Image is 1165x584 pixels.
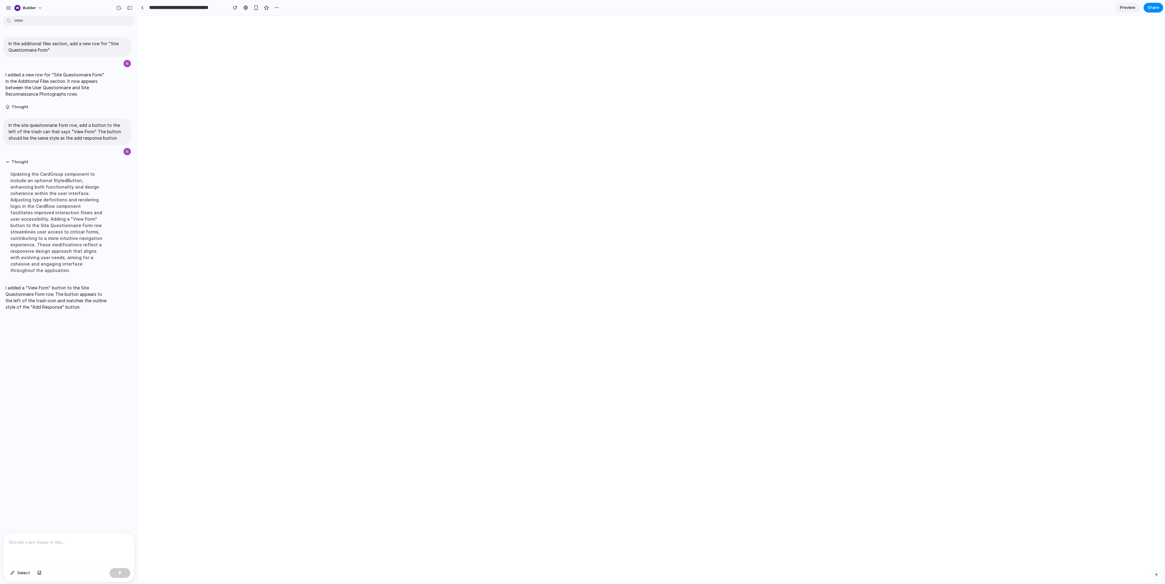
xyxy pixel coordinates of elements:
button: builder [12,3,46,13]
p: I added a new row for "Site Questionnaire Form" in the Additional Files section. It now appears b... [6,72,108,97]
button: Share [1144,3,1163,13]
span: Preview [1120,5,1135,11]
a: Preview [1115,3,1140,13]
span: Share [1148,5,1159,11]
button: Select [7,568,33,578]
div: Updating the CardGroup component to include an optional StyledButton, enhancing both functionalit... [6,167,108,277]
span: Select [17,570,30,576]
p: In the additional files section, add a new row for "Site Questionnaire Form" [9,40,125,53]
p: In the site quesitonnarie form row, add a button to the left of the trash can that says "View For... [9,122,125,141]
p: I added a "View Form" button to the Site Questionnaire Form row. The button appears to the left o... [6,285,108,310]
span: builder [23,5,36,11]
